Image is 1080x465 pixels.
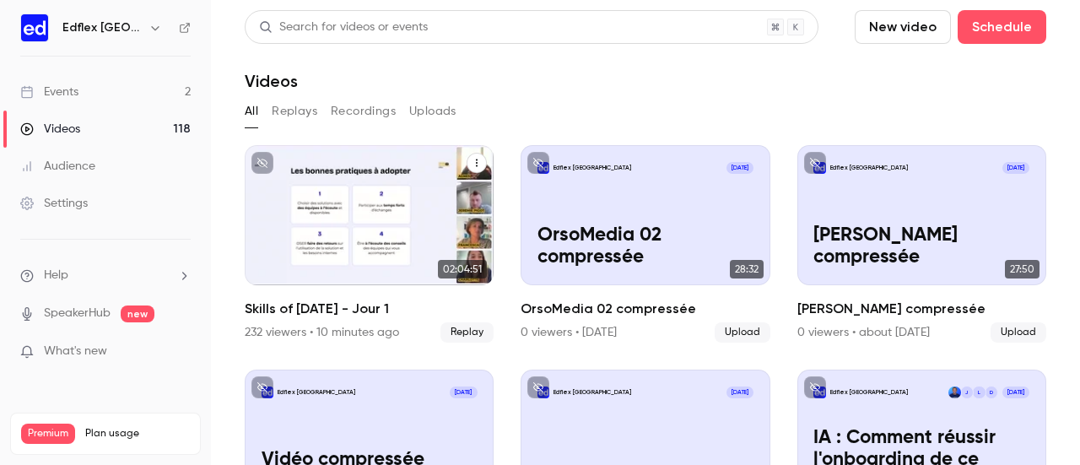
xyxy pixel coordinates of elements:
[985,386,999,400] div: D
[121,305,154,322] span: new
[960,386,975,400] div: J
[726,387,754,399] span: [DATE]
[251,152,273,174] button: unpublished
[20,84,78,100] div: Events
[331,98,396,125] button: Recordings
[521,299,769,319] h2: OrsoMedia 02 compressée
[527,376,549,398] button: unpublished
[20,267,191,284] li: help-dropdown-opener
[527,152,549,174] button: unpublished
[797,145,1046,343] a: Elena Nallet compresséeEdflex [GEOGRAPHIC_DATA][DATE][PERSON_NAME] compressée27:50[PERSON_NAME] c...
[21,424,75,444] span: Premium
[278,388,355,397] p: Edflex [GEOGRAPHIC_DATA]
[855,10,951,44] button: New video
[830,388,908,397] p: Edflex [GEOGRAPHIC_DATA]
[730,260,764,278] span: 28:32
[409,98,456,125] button: Uploads
[797,324,930,341] div: 0 viewers • about [DATE]
[553,388,631,397] p: Edflex [GEOGRAPHIC_DATA]
[948,387,961,399] img: Victor Lutreau
[537,224,753,269] p: OrsoMedia 02 compressée
[1002,162,1030,175] span: [DATE]
[797,145,1046,343] li: Elena Nallet compressée
[20,121,80,138] div: Videos
[553,164,631,172] p: Edflex [GEOGRAPHIC_DATA]
[521,324,617,341] div: 0 viewers • [DATE]
[21,14,48,41] img: Edflex France
[438,260,487,278] span: 02:04:51
[804,152,826,174] button: unpublished
[450,387,478,399] span: [DATE]
[245,71,298,91] h1: Videos
[272,98,317,125] button: Replays
[245,145,494,343] li: Skills of Tomorrow - Jour 1
[44,305,111,322] a: SpeakerHub
[958,10,1046,44] button: Schedule
[440,322,494,343] span: Replay
[715,322,770,343] span: Upload
[804,376,826,398] button: unpublished
[259,19,428,36] div: Search for videos or events
[251,376,273,398] button: unpublished
[1005,260,1039,278] span: 27:50
[726,162,754,175] span: [DATE]
[245,98,258,125] button: All
[521,145,769,343] li: OrsoMedia 02 compressée
[245,299,494,319] h2: Skills of [DATE] - Jour 1
[245,10,1046,455] section: Videos
[245,324,399,341] div: 232 viewers • 10 minutes ago
[991,322,1046,343] span: Upload
[830,164,908,172] p: Edflex [GEOGRAPHIC_DATA]
[245,145,494,343] a: 02:04:51Skills of [DATE] - Jour 1232 viewers • 10 minutes agoReplay
[797,299,1046,319] h2: [PERSON_NAME] compressée
[44,343,107,360] span: What's new
[44,267,68,284] span: Help
[85,427,190,441] span: Plan usage
[1002,387,1030,399] span: [DATE]
[20,158,95,175] div: Audience
[62,19,142,36] h6: Edflex [GEOGRAPHIC_DATA]
[813,224,1029,269] p: [PERSON_NAME] compressée
[170,344,191,360] iframe: Noticeable Trigger
[20,195,88,212] div: Settings
[972,386,986,400] div: L
[521,145,769,343] a: OrsoMedia 02 compresséeEdflex [GEOGRAPHIC_DATA][DATE]OrsoMedia 02 compressée28:32OrsoMedia 02 c...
